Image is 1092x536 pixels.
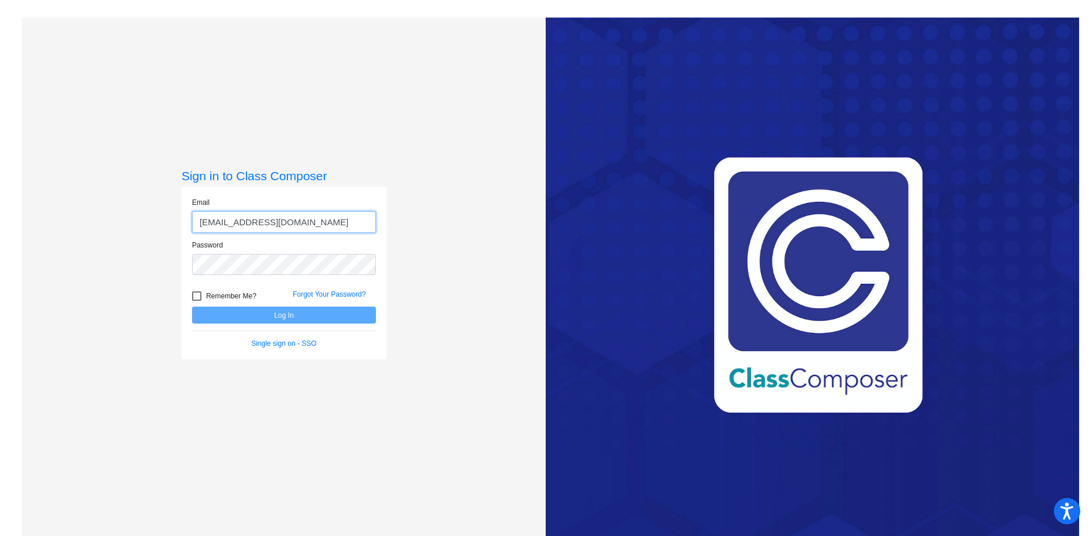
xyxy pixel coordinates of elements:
label: Email [192,197,210,208]
a: Single sign on - SSO [251,339,316,348]
a: Forgot Your Password? [293,290,366,298]
h3: Sign in to Class Composer [182,169,386,183]
button: Log In [192,307,376,324]
span: Remember Me? [206,289,256,303]
label: Password [192,240,223,250]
